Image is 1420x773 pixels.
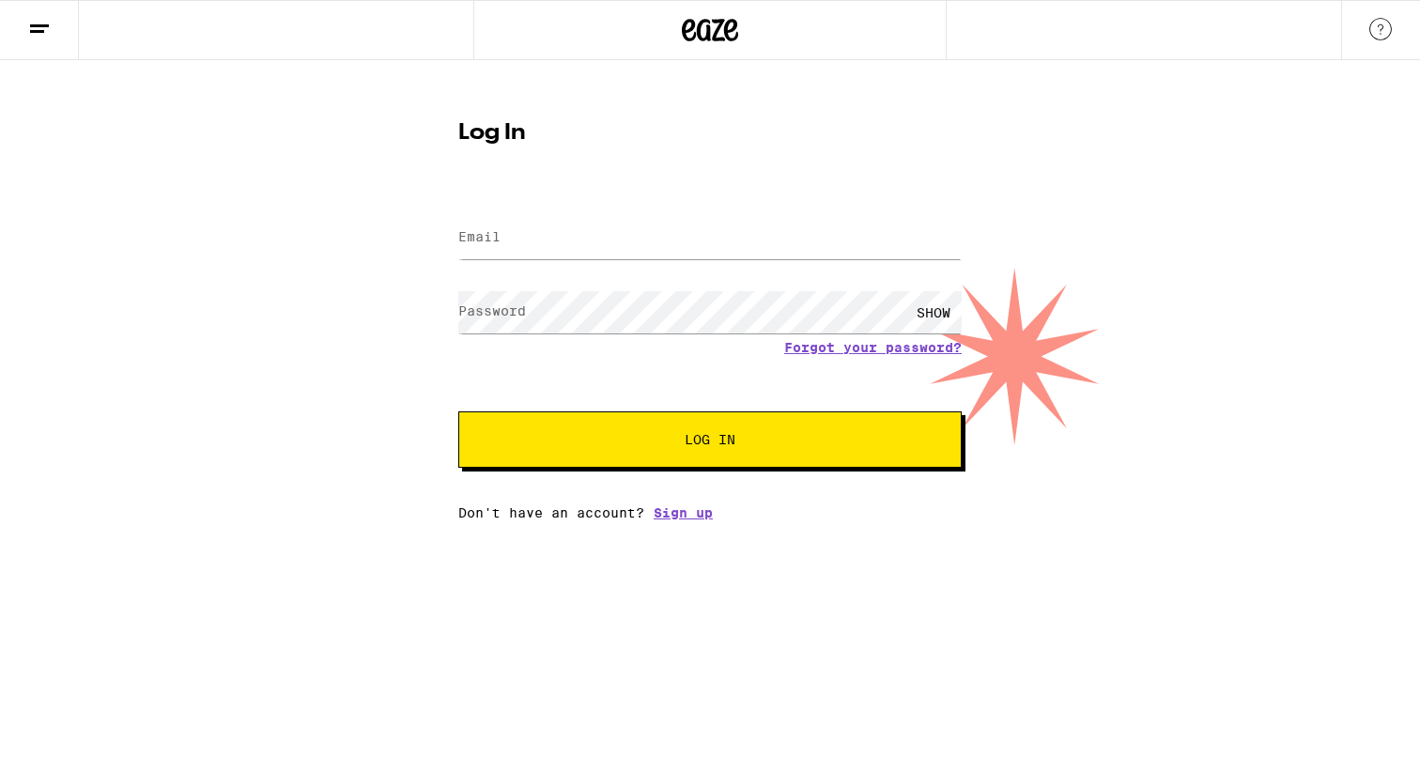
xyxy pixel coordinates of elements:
[685,433,735,446] span: Log In
[905,291,962,333] div: SHOW
[458,505,962,520] div: Don't have an account?
[458,303,526,318] label: Password
[458,217,962,259] input: Email
[458,122,962,145] h1: Log In
[654,505,713,520] a: Sign up
[458,229,501,244] label: Email
[784,340,962,355] a: Forgot your password?
[458,411,962,468] button: Log In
